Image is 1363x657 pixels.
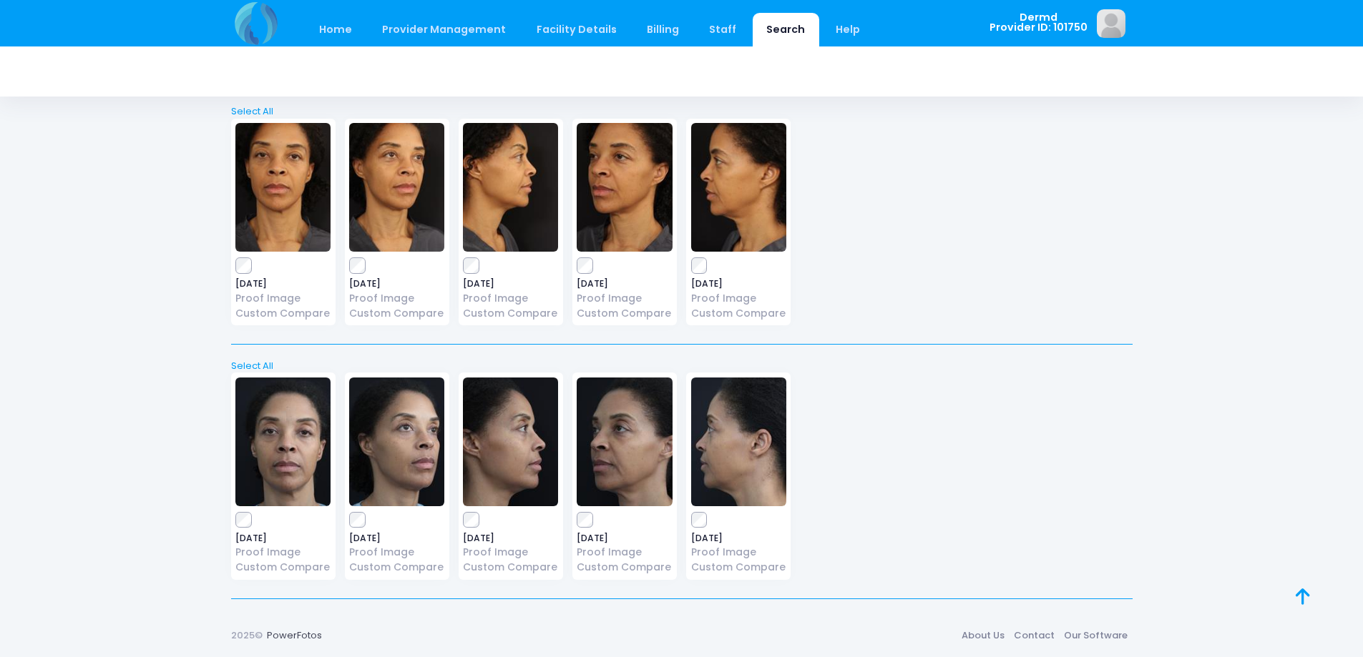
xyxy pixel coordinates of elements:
[235,377,331,506] img: image
[267,628,322,642] a: PowerFotos
[577,534,672,543] span: [DATE]
[463,545,558,560] a: Proof Image
[235,280,331,288] span: [DATE]
[463,560,558,575] a: Custom Compare
[235,306,331,321] a: Custom Compare
[691,545,786,560] a: Proof Image
[235,123,331,252] img: image
[691,534,786,543] span: [DATE]
[577,306,672,321] a: Custom Compare
[957,622,1010,648] a: About Us
[226,359,1137,373] a: Select All
[577,280,672,288] span: [DATE]
[753,13,819,46] a: Search
[577,560,672,575] a: Custom Compare
[1010,622,1060,648] a: Contact
[235,534,331,543] span: [DATE]
[577,545,672,560] a: Proof Image
[349,545,444,560] a: Proof Image
[463,534,558,543] span: [DATE]
[632,13,693,46] a: Billing
[463,306,558,321] a: Custom Compare
[226,104,1137,119] a: Select All
[577,291,672,306] a: Proof Image
[691,291,786,306] a: Proof Image
[349,280,444,288] span: [DATE]
[235,560,331,575] a: Custom Compare
[691,280,786,288] span: [DATE]
[463,291,558,306] a: Proof Image
[1060,622,1133,648] a: Our Software
[231,628,263,642] span: 2025©
[235,291,331,306] a: Proof Image
[368,13,520,46] a: Provider Management
[1097,9,1125,38] img: image
[306,13,366,46] a: Home
[691,560,786,575] a: Custom Compare
[463,280,558,288] span: [DATE]
[691,123,786,252] img: image
[349,306,444,321] a: Custom Compare
[990,12,1088,33] span: Dermd Provider ID: 101750
[235,545,331,560] a: Proof Image
[463,377,558,506] img: image
[695,13,751,46] a: Staff
[349,377,444,506] img: image
[821,13,874,46] a: Help
[691,306,786,321] a: Custom Compare
[577,377,672,506] img: image
[691,377,786,506] img: image
[349,123,444,252] img: image
[577,123,672,252] img: image
[349,560,444,575] a: Custom Compare
[349,534,444,543] span: [DATE]
[522,13,630,46] a: Facility Details
[463,123,558,252] img: image
[349,291,444,306] a: Proof Image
